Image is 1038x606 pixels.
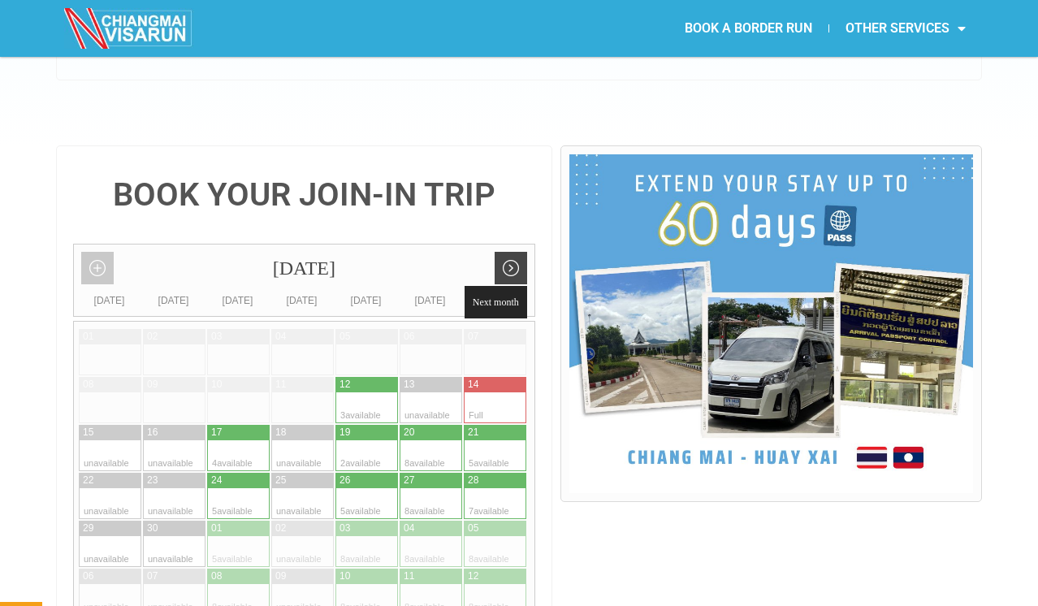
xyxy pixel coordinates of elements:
[275,522,286,535] div: 02
[83,426,93,439] div: 15
[211,569,222,583] div: 08
[83,522,93,535] div: 29
[211,522,222,535] div: 01
[334,292,398,309] div: [DATE]
[147,426,158,439] div: 16
[340,426,350,439] div: 19
[404,522,414,535] div: 04
[83,378,93,392] div: 08
[275,330,286,344] div: 04
[404,426,414,439] div: 20
[829,10,982,47] a: OTHER SERVICES
[211,378,222,392] div: 10
[205,292,270,309] div: [DATE]
[83,474,93,487] div: 22
[468,330,478,344] div: 07
[147,474,158,487] div: 23
[211,330,222,344] div: 03
[340,569,350,583] div: 10
[211,474,222,487] div: 24
[340,330,350,344] div: 05
[404,378,414,392] div: 13
[468,522,478,535] div: 05
[468,474,478,487] div: 28
[519,10,982,47] nav: Menu
[404,330,414,344] div: 06
[462,292,526,309] div: [DATE]
[77,292,141,309] div: [DATE]
[147,569,158,583] div: 07
[275,569,286,583] div: 09
[404,474,414,487] div: 27
[147,330,158,344] div: 02
[275,378,286,392] div: 11
[74,245,534,292] div: [DATE]
[398,292,462,309] div: [DATE]
[468,426,478,439] div: 21
[340,378,350,392] div: 12
[668,10,828,47] a: BOOK A BORDER RUN
[147,522,158,535] div: 30
[141,292,205,309] div: [DATE]
[465,286,527,318] span: Next month
[340,522,350,535] div: 03
[468,569,478,583] div: 12
[275,474,286,487] div: 25
[270,292,334,309] div: [DATE]
[275,426,286,439] div: 18
[83,569,93,583] div: 06
[340,474,350,487] div: 26
[73,179,535,211] h4: BOOK YOUR JOIN-IN TRIP
[147,378,158,392] div: 09
[83,330,93,344] div: 01
[404,569,414,583] div: 11
[495,252,527,284] a: Next month
[468,378,478,392] div: 14
[211,426,222,439] div: 17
